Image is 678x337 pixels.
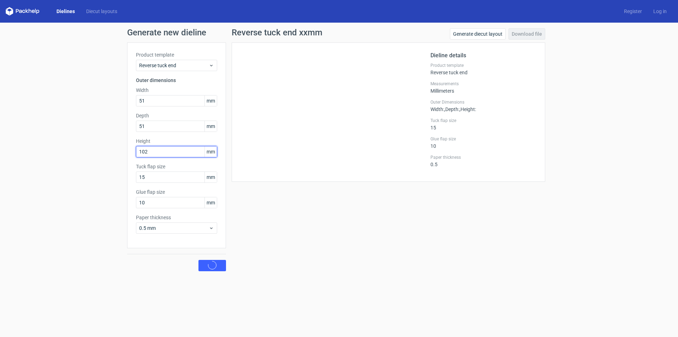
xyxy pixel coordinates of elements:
[204,95,217,106] span: mm
[204,121,217,132] span: mm
[430,106,444,112] span: Width :
[136,214,217,221] label: Paper thickness
[444,106,459,112] span: , Depth :
[136,87,217,94] label: Width
[430,155,536,160] label: Paper thickness
[232,28,322,37] h1: Reverse tuck end xxmm
[204,197,217,208] span: mm
[459,106,476,112] span: , Height :
[430,118,536,123] label: Tuck flap size
[450,28,506,40] a: Generate diecut layout
[430,136,536,142] label: Glue flap size
[139,62,209,69] span: Reverse tuck end
[127,28,551,37] h1: Generate new dieline
[139,225,209,232] span: 0.5 mm
[648,8,672,15] a: Log in
[204,146,217,157] span: mm
[430,63,536,68] label: Product template
[136,112,217,119] label: Depth
[136,77,217,84] h3: Outer dimensions
[136,188,217,196] label: Glue flap size
[430,118,536,130] div: 15
[51,8,81,15] a: Dielines
[430,99,536,105] label: Outer Dimensions
[136,51,217,58] label: Product template
[430,81,536,94] div: Millimeters
[430,81,536,87] label: Measurements
[136,138,217,145] label: Height
[430,63,536,75] div: Reverse tuck end
[430,136,536,149] div: 10
[618,8,648,15] a: Register
[430,155,536,167] div: 0.5
[81,8,123,15] a: Diecut layouts
[136,163,217,170] label: Tuck flap size
[430,51,536,60] h2: Dieline details
[204,172,217,182] span: mm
